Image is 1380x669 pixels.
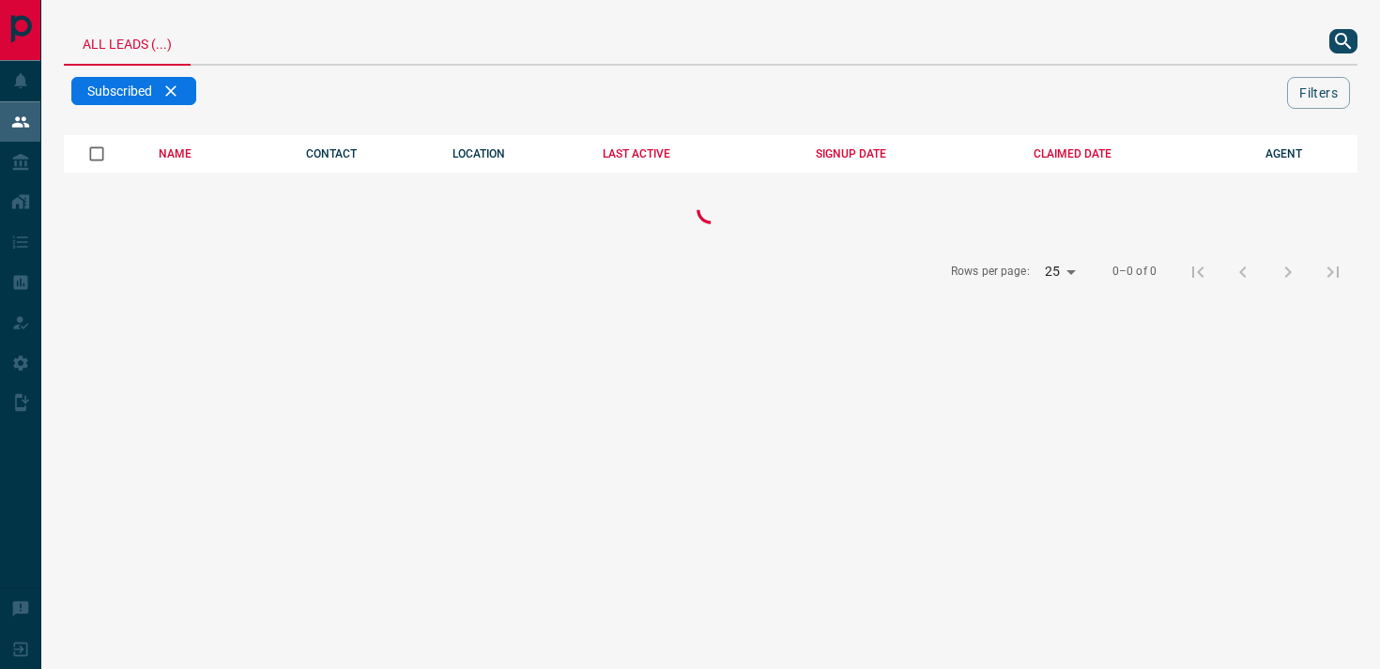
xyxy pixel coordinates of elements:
[159,147,279,160] div: NAME
[452,147,575,160] div: LOCATION
[1112,264,1157,280] p: 0–0 of 0
[306,147,424,160] div: CONTACT
[603,147,788,160] div: LAST ACTIVE
[1265,147,1357,160] div: AGENT
[1034,147,1237,160] div: CLAIMED DATE
[1329,29,1357,53] button: search button
[951,264,1030,280] p: Rows per page:
[1037,258,1082,285] div: 25
[617,191,805,229] div: Loading
[64,19,191,66] div: All Leads (...)
[816,147,1005,160] div: SIGNUP DATE
[87,84,152,99] span: Subscribed
[71,77,196,105] div: Subscribed
[1287,77,1350,109] button: Filters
